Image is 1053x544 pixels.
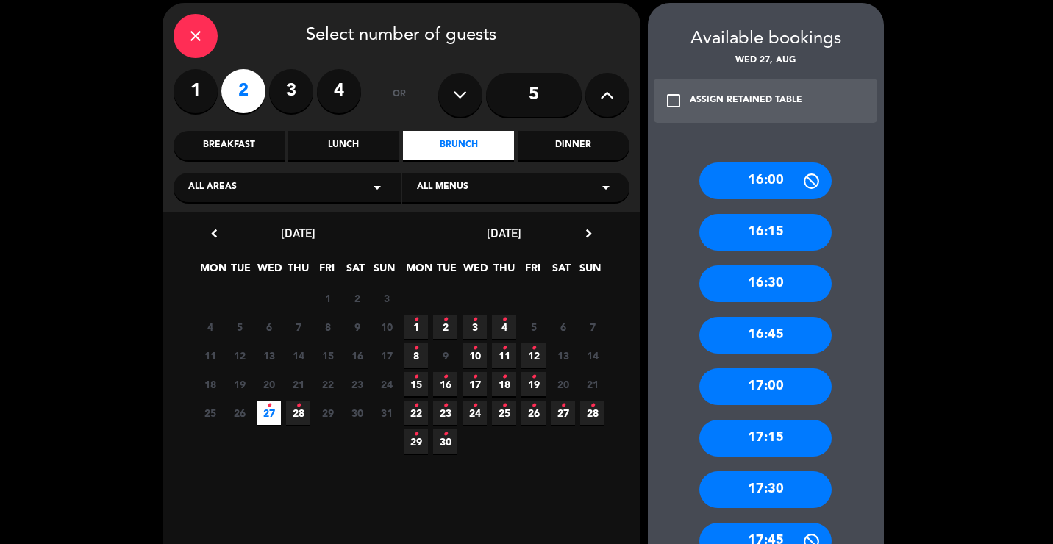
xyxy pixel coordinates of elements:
span: 26 [521,401,546,425]
i: arrow_drop_down [368,179,386,196]
span: TUE [435,260,459,284]
span: 10 [374,315,399,339]
span: SUN [372,260,396,284]
div: or [376,69,424,121]
div: Available bookings [648,25,884,54]
i: • [443,394,448,418]
label: 3 [269,69,313,113]
span: SAT [343,260,368,284]
span: 30 [345,401,369,425]
span: [DATE] [487,226,521,240]
span: TUE [229,260,253,284]
span: 17 [463,372,487,396]
span: 3 [463,315,487,339]
span: 15 [315,343,340,368]
span: WED [257,260,282,284]
i: • [296,394,301,418]
span: 2 [345,286,369,310]
div: 17:15 [699,420,832,457]
span: 13 [551,343,575,368]
div: Dinner [518,131,629,160]
i: • [590,394,595,418]
span: 10 [463,343,487,368]
i: • [413,423,418,446]
span: 4 [198,315,222,339]
i: check_box_outline_blank [665,92,682,110]
div: Lunch [288,131,399,160]
span: THU [286,260,310,284]
span: 20 [551,372,575,396]
span: 19 [521,372,546,396]
i: • [266,394,271,418]
span: 6 [257,315,281,339]
span: 30 [433,429,457,454]
span: 27 [257,401,281,425]
div: 16:15 [699,214,832,251]
i: • [472,337,477,360]
i: • [531,394,536,418]
span: 1 [404,315,428,339]
span: 8 [315,315,340,339]
label: 1 [174,69,218,113]
span: 1 [315,286,340,310]
label: 2 [221,69,265,113]
span: [DATE] [281,226,315,240]
span: 25 [492,401,516,425]
span: 5 [227,315,251,339]
i: • [413,365,418,389]
span: 2 [433,315,457,339]
i: • [501,337,507,360]
span: 24 [374,372,399,396]
span: 21 [580,372,604,396]
span: WED [463,260,488,284]
span: 12 [521,343,546,368]
span: MON [200,260,224,284]
i: arrow_drop_down [597,179,615,196]
span: 16 [433,372,457,396]
span: 27 [551,401,575,425]
i: • [413,394,418,418]
span: 29 [404,429,428,454]
i: • [501,394,507,418]
span: 9 [345,315,369,339]
div: 16:45 [699,317,832,354]
i: • [501,365,507,389]
span: 12 [227,343,251,368]
i: • [560,394,565,418]
i: chevron_right [581,226,596,241]
span: 17 [374,343,399,368]
span: 31 [374,401,399,425]
div: ASSIGN RETAINED TABLE [690,93,802,108]
span: 18 [492,372,516,396]
div: 17:00 [699,368,832,405]
span: 26 [227,401,251,425]
span: 23 [345,372,369,396]
i: • [413,308,418,332]
span: 8 [404,343,428,368]
div: Breakfast [174,131,285,160]
span: 25 [198,401,222,425]
i: close [187,27,204,45]
i: • [501,308,507,332]
i: chevron_left [207,226,222,241]
span: 14 [286,343,310,368]
span: 21 [286,372,310,396]
label: 4 [317,69,361,113]
span: FRI [521,260,545,284]
i: • [531,365,536,389]
span: 24 [463,401,487,425]
span: 19 [227,372,251,396]
span: 7 [286,315,310,339]
span: SUN [578,260,602,284]
i: • [472,365,477,389]
i: • [472,394,477,418]
span: 11 [198,343,222,368]
span: 16 [345,343,369,368]
div: 16:00 [699,162,832,199]
span: 4 [492,315,516,339]
div: Wed 27, Aug [648,54,884,68]
div: 16:30 [699,265,832,302]
span: 23 [433,401,457,425]
i: • [443,423,448,446]
span: 22 [315,372,340,396]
